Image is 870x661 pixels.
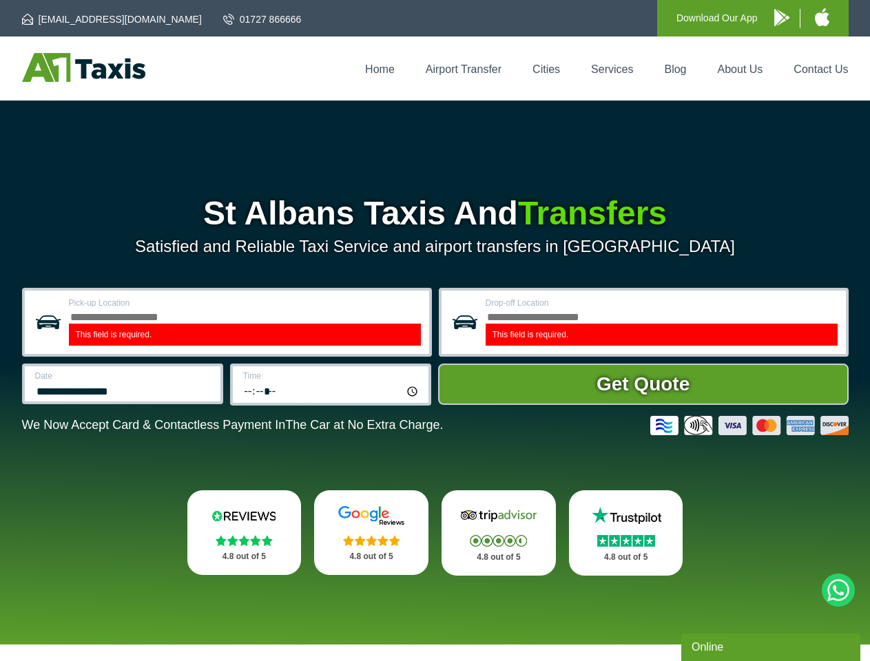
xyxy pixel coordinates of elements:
iframe: chat widget [681,631,863,661]
h1: St Albans Taxis And [22,197,849,230]
a: Blog [664,63,686,75]
img: Google [330,505,413,526]
img: Stars [216,535,273,546]
p: Download Our App [676,10,758,27]
p: 4.8 out of 5 [203,548,287,565]
img: A1 Taxis St Albans LTD [22,53,145,82]
p: 4.8 out of 5 [329,548,413,565]
a: Airport Transfer [426,63,501,75]
label: Pick-up Location [69,299,421,307]
span: The Car at No Extra Charge. [285,418,443,432]
span: Transfers [518,195,667,231]
img: Stars [470,535,527,547]
a: Home [365,63,395,75]
label: Drop-off Location [486,299,838,307]
p: We Now Accept Card & Contactless Payment In [22,418,444,432]
a: About Us [718,63,763,75]
img: Stars [597,535,655,547]
a: 01727 866666 [223,12,302,26]
img: A1 Taxis Android App [774,9,789,26]
img: Stars [343,535,400,546]
a: Trustpilot Stars 4.8 out of 5 [569,490,683,576]
button: Get Quote [438,364,849,405]
img: A1 Taxis iPhone App [815,8,829,26]
a: Services [591,63,633,75]
a: Google Stars 4.8 out of 5 [314,490,428,575]
label: This field is required. [69,324,421,346]
a: [EMAIL_ADDRESS][DOMAIN_NAME] [22,12,202,26]
label: Date [35,372,212,380]
p: 4.8 out of 5 [457,549,541,566]
a: Cities [532,63,560,75]
p: 4.8 out of 5 [584,549,668,566]
p: Satisfied and Reliable Taxi Service and airport transfers in [GEOGRAPHIC_DATA] [22,237,849,256]
img: Reviews.io [203,505,285,526]
img: Trustpilot [585,505,667,526]
img: Credit And Debit Cards [650,416,849,435]
a: Tripadvisor Stars 4.8 out of 5 [442,490,556,576]
a: Reviews.io Stars 4.8 out of 5 [187,490,302,575]
label: Time [243,372,420,380]
a: Contact Us [794,63,848,75]
img: Tripadvisor [457,505,540,526]
label: This field is required. [486,324,838,346]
